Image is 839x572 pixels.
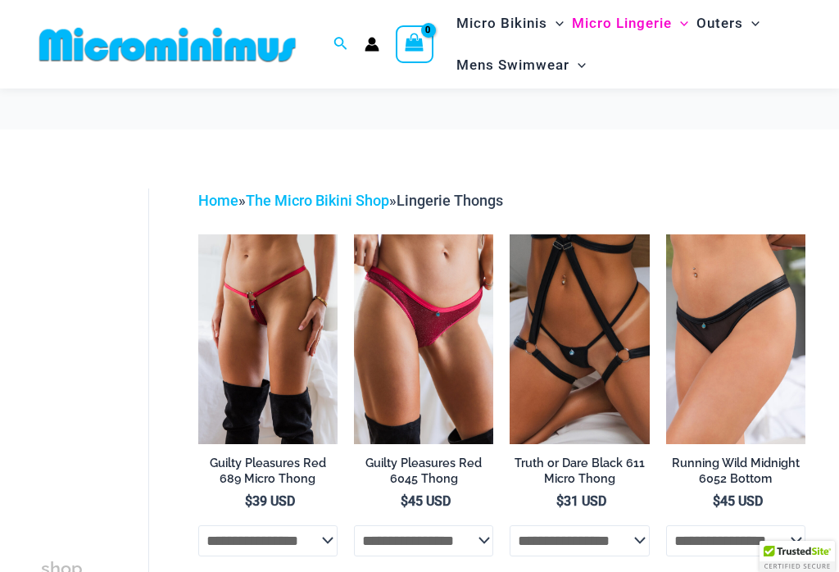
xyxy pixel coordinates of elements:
[452,2,568,44] a: Micro BikinisMenu ToggleMenu Toggle
[333,34,348,55] a: Search icon link
[666,234,805,444] a: Running Wild Midnight 6052 Bottom 01Running Wild Midnight 1052 Top 6052 Bottom 05Running Wild Mid...
[33,26,302,63] img: MM SHOP LOGO FLAT
[354,456,493,486] h2: Guilty Pleasures Red 6045 Thong
[547,2,564,44] span: Menu Toggle
[198,234,338,444] img: Guilty Pleasures Red 689 Micro 01
[452,44,590,86] a: Mens SwimwearMenu ToggleMenu Toggle
[556,493,564,509] span: $
[510,234,649,444] img: Truth or Dare Black Micro 02
[666,234,805,444] img: Running Wild Midnight 6052 Bottom 01
[198,192,503,209] span: » »
[760,541,835,572] div: TrustedSite Certified
[743,2,760,44] span: Menu Toggle
[510,456,649,486] h2: Truth or Dare Black 611 Micro Thong
[354,234,493,444] a: Guilty Pleasures Red 6045 Thong 01Guilty Pleasures Red 6045 Thong 02Guilty Pleasures Red 6045 Tho...
[510,456,649,493] a: Truth or Dare Black 611 Micro Thong
[41,175,188,503] iframe: TrustedSite Certified
[692,2,764,44] a: OutersMenu ToggleMenu Toggle
[396,25,433,63] a: View Shopping Cart, empty
[572,2,672,44] span: Micro Lingerie
[666,456,805,493] a: Running Wild Midnight 6052 Bottom
[713,493,763,509] bdi: 45 USD
[198,456,338,493] a: Guilty Pleasures Red 689 Micro Thong
[245,493,252,509] span: $
[354,456,493,493] a: Guilty Pleasures Red 6045 Thong
[456,44,569,86] span: Mens Swimwear
[198,234,338,444] a: Guilty Pleasures Red 689 Micro 01Guilty Pleasures Red 689 Micro 02Guilty Pleasures Red 689 Micro 02
[713,493,720,509] span: $
[245,493,295,509] bdi: 39 USD
[246,192,389,209] a: The Micro Bikini Shop
[696,2,743,44] span: Outers
[456,2,547,44] span: Micro Bikinis
[672,2,688,44] span: Menu Toggle
[198,456,338,486] h2: Guilty Pleasures Red 689 Micro Thong
[510,234,649,444] a: Truth or Dare Black Micro 02Truth or Dare Black 1905 Bodysuit 611 Micro 12Truth or Dare Black 190...
[198,192,238,209] a: Home
[556,493,606,509] bdi: 31 USD
[354,234,493,444] img: Guilty Pleasures Red 6045 Thong 01
[401,493,451,509] bdi: 45 USD
[666,456,805,486] h2: Running Wild Midnight 6052 Bottom
[401,493,408,509] span: $
[569,44,586,86] span: Menu Toggle
[365,37,379,52] a: Account icon link
[397,192,503,209] span: Lingerie Thongs
[568,2,692,44] a: Micro LingerieMenu ToggleMenu Toggle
